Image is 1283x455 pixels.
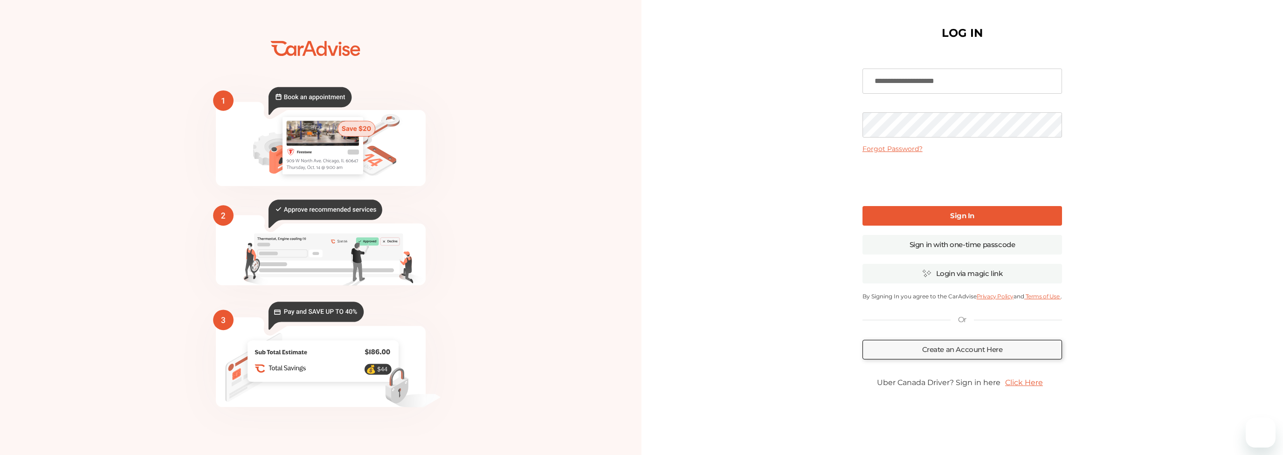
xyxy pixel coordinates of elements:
[1024,293,1061,300] a: Terms of Use
[862,293,1062,300] p: By Signing In you agree to the CarAdvise and .
[862,206,1062,226] a: Sign In
[877,378,1000,387] span: Uber Canada Driver? Sign in here
[862,340,1062,359] a: Create an Account Here
[366,365,376,374] text: 💰
[977,293,1014,300] a: Privacy Policy
[891,160,1033,197] iframe: reCAPTCHA
[1246,418,1276,448] iframe: Button to launch messaging window
[1000,373,1048,392] a: Click Here
[922,269,931,278] img: magic_icon.32c66aac.svg
[958,315,966,325] p: Or
[862,264,1062,283] a: Login via magic link
[862,235,1062,255] a: Sign in with one-time passcode
[942,28,983,38] h1: LOG IN
[950,211,974,220] b: Sign In
[862,145,923,153] a: Forgot Password?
